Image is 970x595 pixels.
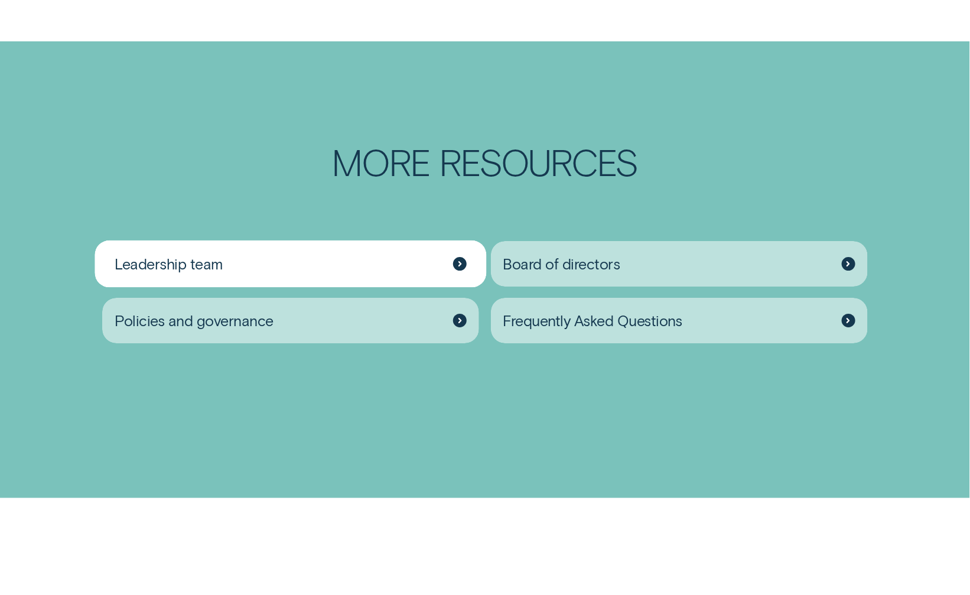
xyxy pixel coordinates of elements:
[102,241,479,287] a: Leadership team
[102,298,479,343] a: Policies and governance
[115,255,223,273] span: Leadership team
[491,241,868,287] a: Board of directors
[503,255,620,273] span: Board of directors
[503,311,682,330] span: Frequently Asked Questions
[491,298,868,343] a: Frequently Asked Questions
[264,144,706,180] h2: More Resources
[115,311,274,330] span: Policies and governance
